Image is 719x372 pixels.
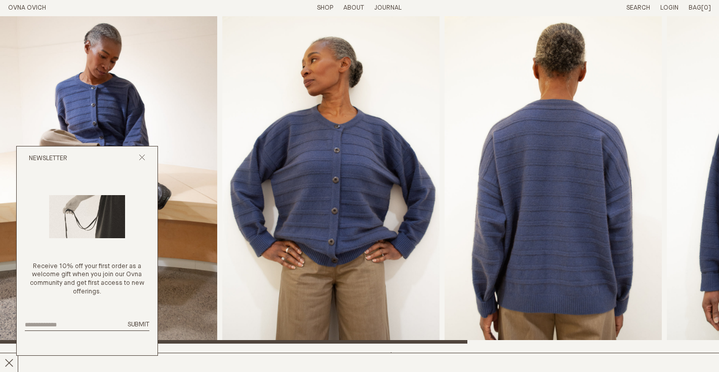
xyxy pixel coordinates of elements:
div: 3 / 5 [445,16,662,344]
a: Home [8,5,46,11]
div: 2 / 5 [222,16,440,344]
img: Companion Cardigan [222,16,440,344]
summary: About [343,4,364,13]
h2: Companion Cardigan [8,352,178,366]
h2: Newsletter [29,155,67,163]
img: Companion Cardigan [445,16,662,344]
span: Submit [128,321,149,328]
button: Submit [128,321,149,329]
span: Bag [689,5,701,11]
span: $775.00 [389,352,415,359]
a: Login [660,5,678,11]
a: Shop [317,5,333,11]
a: Search [626,5,650,11]
span: [0] [701,5,711,11]
p: Receive 10% off your first order as a welcome gift when you join our Ovna community and get first... [25,263,149,297]
button: Close popup [139,154,145,164]
a: Journal [374,5,402,11]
